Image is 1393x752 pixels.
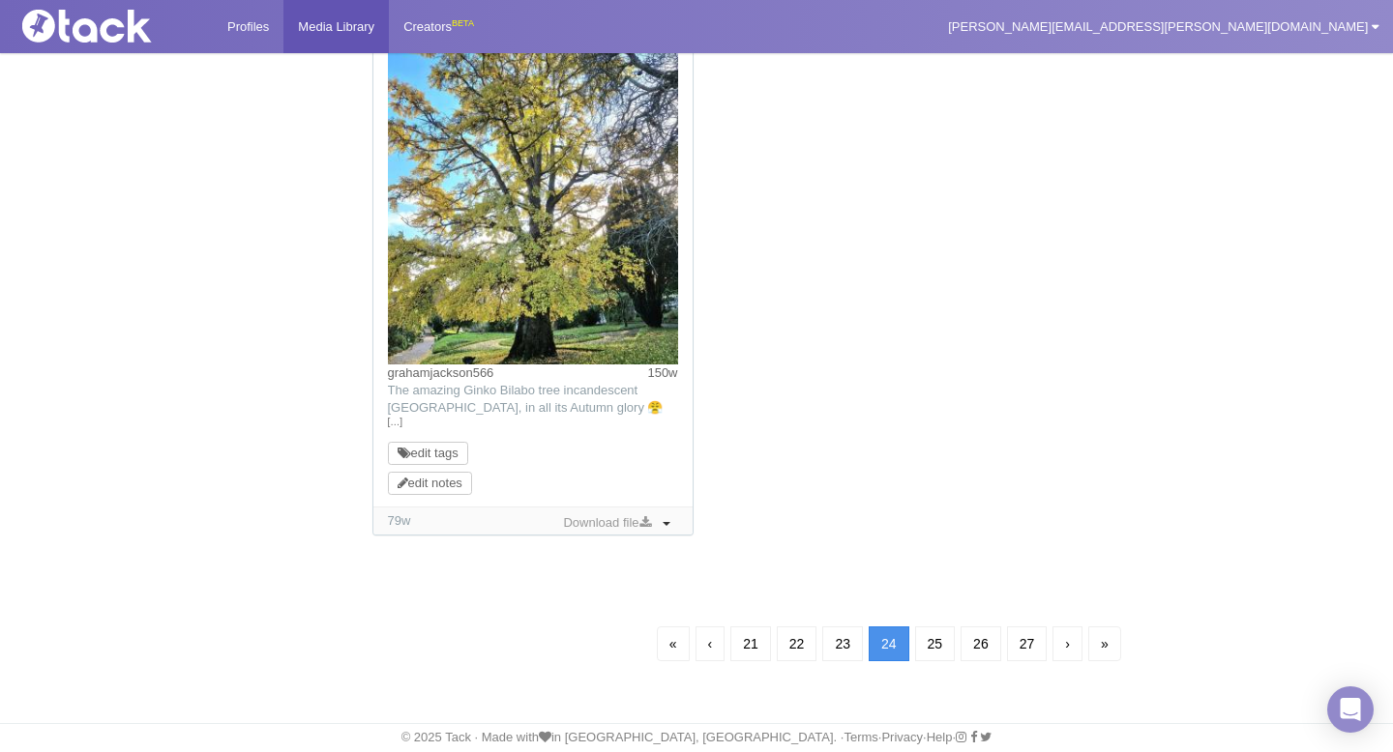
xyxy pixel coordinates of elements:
[388,365,494,380] a: grahamjackson566
[5,729,1388,746] div: © 2025 Tack · Made with in [GEOGRAPHIC_DATA], [GEOGRAPHIC_DATA]. · · · ·
[398,476,462,490] a: edit notes
[822,626,863,661] a: 23
[452,14,474,34] div: BETA
[1088,626,1121,661] a: Last
[15,10,208,43] img: Tack
[388,414,678,431] a: […]
[869,626,909,661] a: 24
[388,383,677,432] span: The amazing Ginko Bilabo tree incandescent [GEOGRAPHIC_DATA], in all its Autumn glory 😤 👏. #ginko...
[1007,626,1048,661] a: 27
[558,512,655,534] a: Download file
[398,446,459,460] a: edit tags
[657,626,690,661] a: First
[696,626,726,661] a: Previous
[730,626,771,661] a: 21
[844,730,877,744] a: Terms
[1052,626,1082,661] a: Next
[915,626,956,661] a: 25
[388,2,678,364] img: Image may contain: plant, tree, tree trunk, vegetation, animal, bird, autumn, grass, nature, outd...
[961,626,1001,661] a: 26
[777,626,817,661] a: 22
[881,730,923,744] a: Privacy
[1327,686,1374,733] div: Open Intercom Messenger
[647,364,677,382] time: Posted: 20/11/2022, 10:59:57
[927,730,953,744] a: Help
[388,513,411,528] time: Added: 04/04/2024, 15:57:55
